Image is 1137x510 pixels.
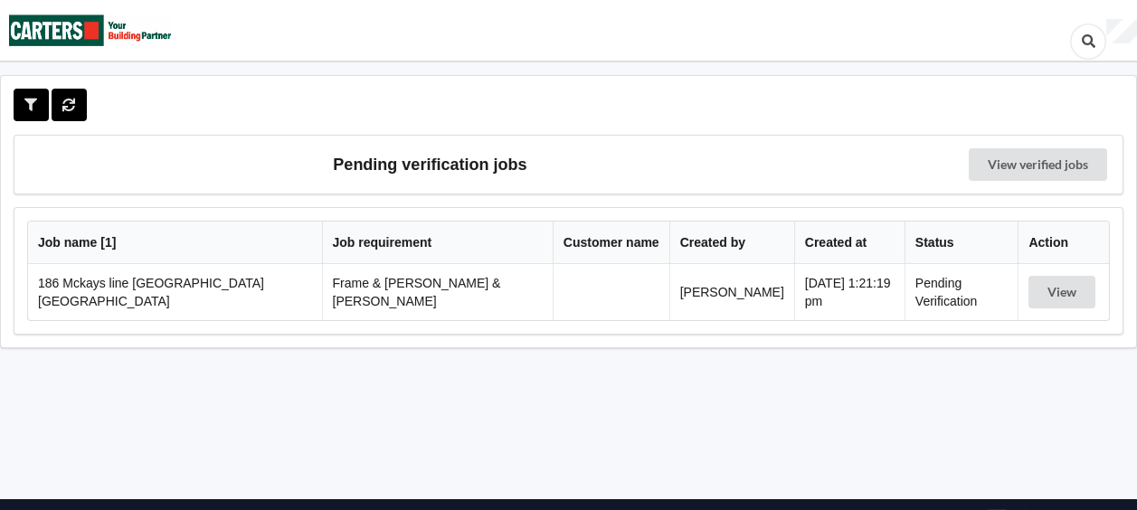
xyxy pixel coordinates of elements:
[669,264,794,320] td: [PERSON_NAME]
[794,222,905,264] th: Created at
[322,264,553,320] td: Frame & [PERSON_NAME] & [PERSON_NAME]
[969,148,1107,181] a: View verified jobs
[1028,285,1099,299] a: View
[1018,222,1109,264] th: Action
[322,222,553,264] th: Job requirement
[794,264,905,320] td: [DATE] 1:21:19 pm
[905,264,1019,320] td: Pending Verification
[28,264,322,320] td: 186 Mckays line [GEOGRAPHIC_DATA] [GEOGRAPHIC_DATA]
[27,148,833,181] h3: Pending verification jobs
[553,222,669,264] th: Customer name
[669,222,794,264] th: Created by
[1106,19,1137,44] div: User Profile
[1028,276,1095,308] button: View
[28,222,322,264] th: Job name [ 1 ]
[9,1,172,60] img: Carters
[905,222,1019,264] th: Status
